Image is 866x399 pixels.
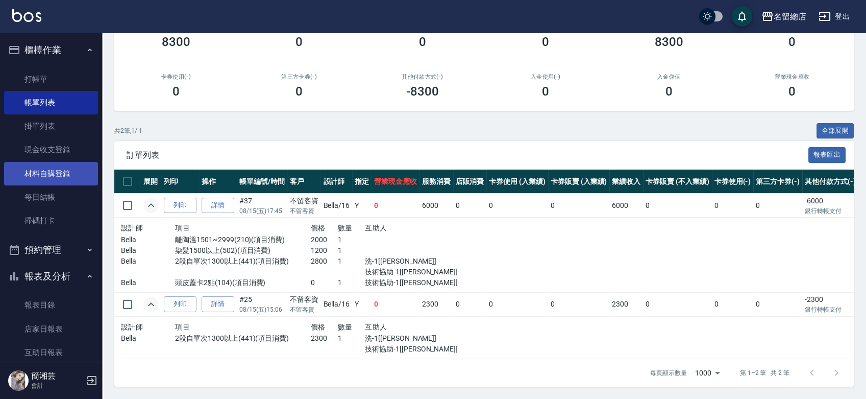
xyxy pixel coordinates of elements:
[4,341,98,364] a: 互助日報表
[172,84,180,99] h3: 0
[753,292,802,316] td: 0
[175,277,311,288] p: 頭皮蓋卡2點(104)(項目消費)
[419,292,453,316] td: 2300
[4,293,98,317] a: 報表目錄
[290,206,318,216] p: 不留客資
[121,333,175,344] p: Bella
[320,194,352,218] td: Bella /16
[127,74,226,80] h2: 卡券使用(-)
[290,294,318,305] div: 不留客資
[372,194,419,218] td: 0
[4,317,98,341] a: 店家日報表
[372,170,419,194] th: 營業現金應收
[164,198,196,214] button: 列印
[175,333,311,344] p: 2段自單次1300以上(441)(項目消費)
[712,170,754,194] th: 卡券使用(-)
[548,194,610,218] td: 0
[542,35,549,49] h3: 0
[373,74,472,80] h2: 其他付款方式(-)
[802,194,858,218] td: -6000
[4,209,98,232] a: 掃碼打卡
[802,170,858,194] th: 其他付款方式(-)
[609,292,643,316] td: 2300
[202,296,234,312] a: 詳情
[311,234,338,245] p: 2000
[665,84,673,99] h3: 0
[712,194,754,218] td: 0
[453,170,487,194] th: 店販消費
[365,344,446,355] p: 技術協助-1[[PERSON_NAME]]
[4,162,98,185] a: 材料自購登錄
[4,185,98,209] a: 每日結帳
[788,35,796,49] h3: 0
[338,224,353,232] span: 數量
[320,170,352,194] th: 設計師
[643,194,711,218] td: 0
[338,277,365,288] p: 1
[338,323,353,331] span: 數量
[609,194,643,218] td: 6000
[548,170,610,194] th: 卡券販賣 (入業績)
[311,224,326,232] span: 價格
[486,292,548,316] td: 0
[295,35,303,49] h3: 0
[712,292,754,316] td: 0
[8,370,29,391] img: Person
[643,292,711,316] td: 0
[643,170,711,194] th: 卡券販賣 (不入業績)
[365,323,387,331] span: 互助人
[406,84,439,99] h3: -8300
[295,84,303,99] h3: 0
[250,74,349,80] h2: 第三方卡券(-)
[311,333,338,344] p: 2300
[816,123,854,139] button: 全部展開
[175,323,190,331] span: 項目
[311,256,338,267] p: 2800
[352,292,372,316] td: Y
[290,196,318,206] div: 不留客資
[805,206,856,216] p: 銀行轉帳支付
[311,277,338,288] p: 0
[486,170,548,194] th: 卡券使用 (入業績)
[162,35,190,49] h3: 8300
[788,84,796,99] h3: 0
[311,245,338,256] p: 1200
[121,323,143,331] span: 設計師
[12,9,41,22] img: Logo
[805,305,856,314] p: 銀行轉帳支付
[650,368,687,378] p: 每頁顯示數量
[175,245,311,256] p: 染髮1500以上(502)(項目消費)
[620,74,719,80] h2: 入金儲值
[419,194,453,218] td: 6000
[740,368,789,378] p: 第 1–2 筆 共 2 筆
[4,37,98,63] button: 櫃檯作業
[338,333,365,344] p: 1
[743,74,842,80] h2: 營業現金應收
[352,170,372,194] th: 指定
[808,150,846,159] a: 報表匯出
[453,194,487,218] td: 0
[237,292,287,316] td: #25
[365,277,446,288] p: 技術協助-1[[PERSON_NAME]]
[161,170,199,194] th: 列印
[311,323,326,331] span: 價格
[732,6,752,27] button: save
[175,234,311,245] p: 離陶溫1501~2999(210)(項目消費)
[175,256,311,267] p: 2段自單次1300以上(441)(項目消費)
[114,126,142,135] p: 共 2 筆, 1 / 1
[199,170,237,194] th: 操作
[4,91,98,114] a: 帳單列表
[655,35,683,49] h3: 8300
[31,371,83,381] h5: 簡湘芸
[237,170,287,194] th: 帳單編號/時間
[753,194,802,218] td: 0
[320,292,352,316] td: Bella /16
[609,170,643,194] th: 業績收入
[486,194,548,218] td: 0
[365,267,446,277] p: 技術協助-1[[PERSON_NAME]]
[4,67,98,91] a: 打帳單
[4,263,98,290] button: 報表及分析
[175,224,190,232] span: 項目
[121,277,175,288] p: Bella
[290,305,318,314] p: 不留客資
